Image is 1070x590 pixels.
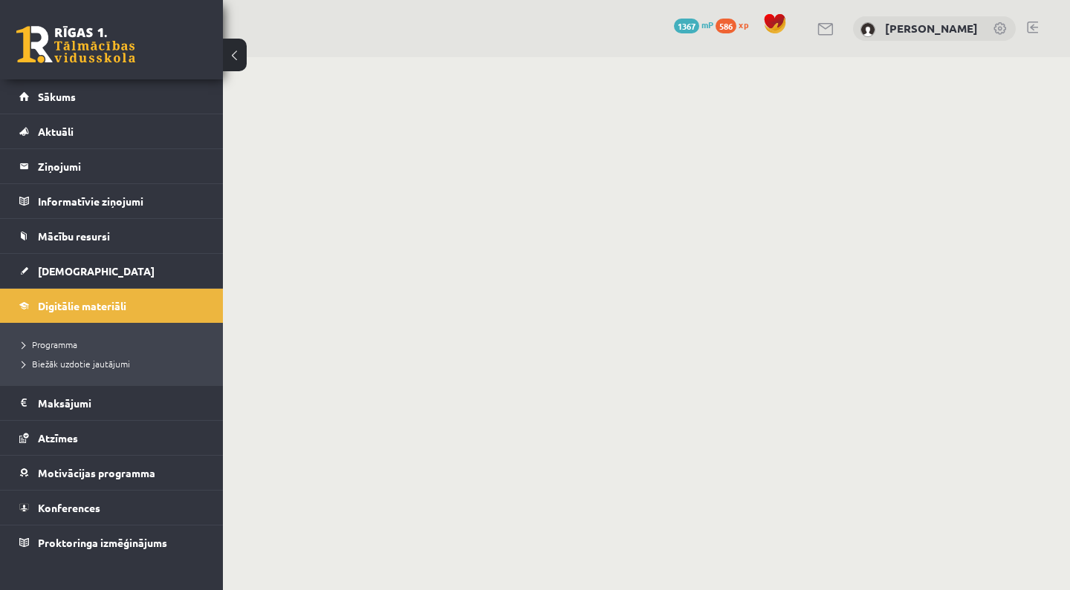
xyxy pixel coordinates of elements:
[22,358,130,370] span: Biežāk uzdotie jautājumi
[38,184,204,218] legend: Informatīvie ziņojumi
[716,19,756,30] a: 586 xp
[19,421,204,455] a: Atzīmes
[19,456,204,490] a: Motivācijas programma
[701,19,713,30] span: mP
[19,491,204,525] a: Konferences
[19,525,204,560] a: Proktoringa izmēģinājums
[674,19,699,33] span: 1367
[38,149,204,183] legend: Ziņojumi
[16,26,135,63] a: Rīgas 1. Tālmācības vidusskola
[885,21,978,36] a: [PERSON_NAME]
[19,184,204,218] a: Informatīvie ziņojumi
[19,219,204,253] a: Mācību resursi
[38,536,167,549] span: Proktoringa izmēģinājums
[38,299,126,312] span: Digitālie materiāli
[739,19,748,30] span: xp
[19,79,204,114] a: Sākums
[19,149,204,183] a: Ziņojumi
[19,386,204,420] a: Maksājumi
[22,338,208,351] a: Programma
[860,22,875,37] img: Izabella Bebre
[674,19,713,30] a: 1367 mP
[38,386,204,420] legend: Maksājumi
[19,289,204,323] a: Digitālie materiāli
[38,229,110,243] span: Mācību resursi
[38,90,76,103] span: Sākums
[22,357,208,370] a: Biežāk uzdotie jautājumi
[716,19,736,33] span: 586
[38,264,155,278] span: [DEMOGRAPHIC_DATA]
[19,114,204,148] a: Aktuāli
[38,466,155,479] span: Motivācijas programma
[38,125,74,138] span: Aktuāli
[38,501,100,514] span: Konferences
[19,254,204,288] a: [DEMOGRAPHIC_DATA]
[38,431,78,445] span: Atzīmes
[22,338,77,350] span: Programma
